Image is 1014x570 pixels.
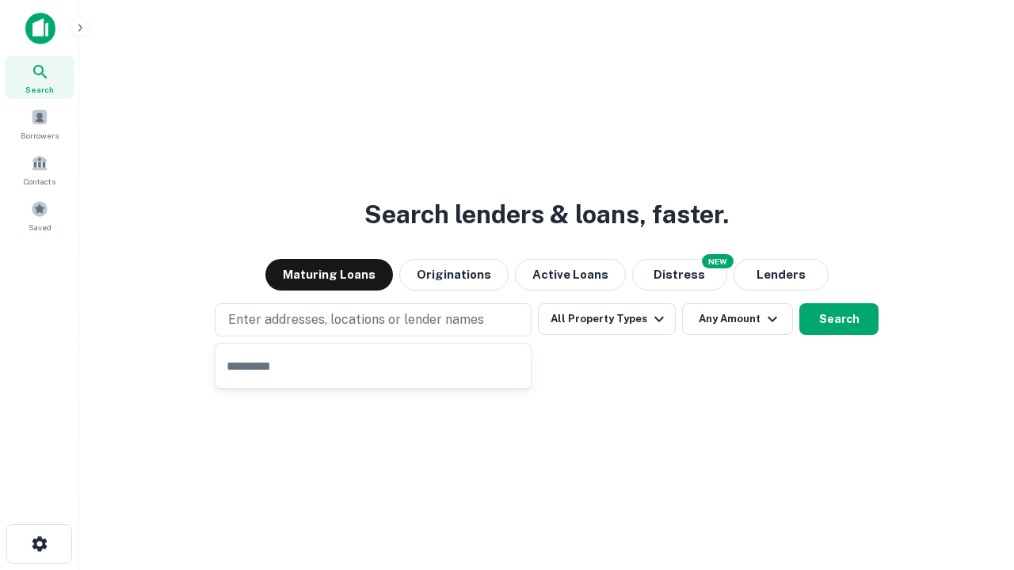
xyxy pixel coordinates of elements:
span: Search [25,83,54,96]
button: Search distressed loans with lien and other non-mortgage details. [632,259,727,291]
button: Search [799,303,879,335]
a: Search [5,56,74,99]
span: Contacts [24,175,55,188]
button: Any Amount [682,303,793,335]
div: NEW [702,254,734,268]
iframe: Chat Widget [935,443,1014,519]
span: Saved [29,221,51,234]
button: Lenders [734,259,829,291]
button: Originations [399,259,509,291]
img: capitalize-icon.png [25,13,55,44]
a: Borrowers [5,102,74,145]
a: Saved [5,194,74,237]
p: Enter addresses, locations or lender names [228,310,484,329]
button: Enter addresses, locations or lender names [215,303,532,336]
button: All Property Types [538,303,676,335]
button: Active Loans [515,259,626,291]
a: Contacts [5,148,74,191]
h3: Search lenders & loans, faster. [364,196,729,234]
button: Maturing Loans [265,259,393,291]
span: Borrowers [21,129,59,142]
